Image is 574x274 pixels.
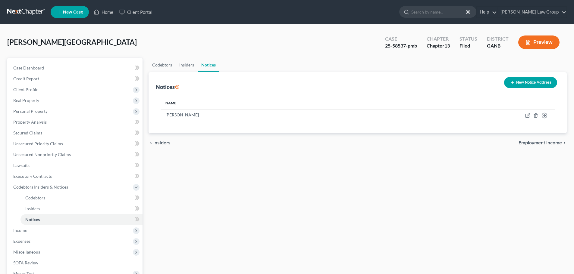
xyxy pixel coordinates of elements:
[8,117,143,128] a: Property Analysis
[562,140,567,145] i: chevron_right
[460,42,477,49] div: Filed
[444,43,450,48] span: 13
[20,214,143,225] a: Notices
[13,119,47,125] span: Property Analysis
[8,73,143,84] a: Credit Report
[13,152,71,157] span: Unsecured Nonpriority Claims
[8,171,143,182] a: Executory Contracts
[519,140,562,145] span: Employment Income
[25,217,40,222] span: Notices
[411,6,466,17] input: Search by name...
[149,140,171,145] button: chevron_left Insiders
[487,42,509,49] div: GANB
[8,138,143,149] a: Unsecured Priority Claims
[13,239,30,244] span: Expenses
[149,140,153,145] i: chevron_left
[13,76,39,81] span: Credit Report
[13,260,38,265] span: SOFA Review
[8,128,143,138] a: Secured Claims
[385,42,417,49] div: 25-58537-pmb
[25,206,40,211] span: Insiders
[7,38,137,46] span: [PERSON_NAME][GEOGRAPHIC_DATA]
[497,7,566,17] a: [PERSON_NAME] Law Group
[13,87,38,92] span: Client Profile
[460,35,477,42] div: Status
[149,58,176,72] a: Codebtors
[13,163,30,168] span: Lawsuits
[116,7,155,17] a: Client Portal
[487,35,509,42] div: District
[8,63,143,73] a: Case Dashboard
[427,35,450,42] div: Chapter
[13,98,39,103] span: Real Property
[176,58,198,72] a: Insiders
[13,109,48,114] span: Personal Property
[13,228,27,233] span: Income
[477,7,497,17] a: Help
[8,160,143,171] a: Lawsuits
[13,141,63,146] span: Unsecured Priority Claims
[8,149,143,160] a: Unsecured Nonpriority Claims
[153,140,171,145] span: Insiders
[13,184,68,189] span: Codebtors Insiders & Notices
[13,65,44,70] span: Case Dashboard
[519,140,567,145] button: Employment Income chevron_right
[13,174,52,179] span: Executory Contracts
[25,195,45,200] span: Codebtors
[91,7,116,17] a: Home
[63,10,83,14] span: New Case
[20,203,143,214] a: Insiders
[385,35,417,42] div: Case
[13,249,40,254] span: Miscellaneous
[156,83,180,91] div: Notices
[20,192,143,203] a: Codebtors
[165,112,199,117] span: [PERSON_NAME]
[198,58,219,72] a: Notices
[518,35,560,49] button: Preview
[13,130,42,135] span: Secured Claims
[165,101,176,105] span: Name
[8,257,143,268] a: SOFA Review
[504,77,557,88] button: New Notice Address
[427,42,450,49] div: Chapter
